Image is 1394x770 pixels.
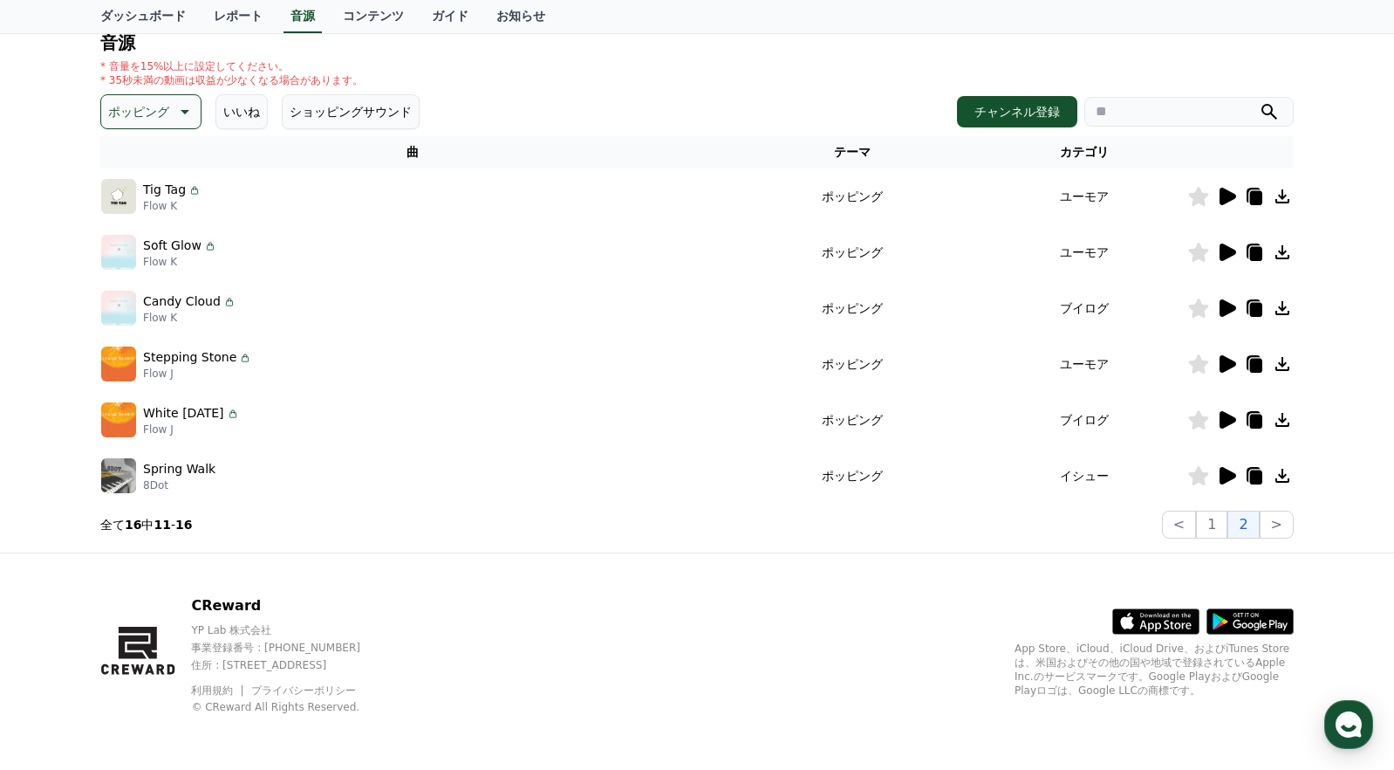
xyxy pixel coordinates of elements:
p: © CReward All Rights Reserved. [191,700,394,714]
p: Flow K [143,311,236,325]
strong: 16 [175,518,192,532]
td: ポッピング [724,224,981,280]
button: > [1260,511,1294,539]
a: Settings [225,553,335,597]
p: Flow K [143,255,217,269]
img: music [101,402,136,437]
p: 8Dot [143,478,215,492]
p: Candy Cloud [143,292,221,311]
p: 全て 中 - [100,516,193,533]
a: 利用規約 [191,684,246,697]
h4: 音源 [100,33,1294,52]
span: Messages [145,581,196,595]
p: ポッピング [108,100,169,124]
a: プライバシーポリシー [251,684,356,697]
p: Soft Glow [143,237,202,255]
img: music [101,347,136,382]
button: チャンネル登録 [957,96,1077,127]
td: イシュー [981,448,1187,504]
p: * 35秒未満の動画は収益が少なくなる場合があります。 [100,73,363,87]
td: ユーモア [981,168,1187,224]
p: White [DATE] [143,404,224,423]
td: ポッピング [724,448,981,504]
p: 住所 : [STREET_ADDRESS] [191,658,394,672]
button: 1 [1196,511,1227,539]
button: いいね [215,94,268,129]
td: ポッピング [724,168,981,224]
img: music [101,179,136,214]
td: ブイログ [981,280,1187,336]
img: music [101,458,136,493]
button: 2 [1227,511,1259,539]
button: < [1162,511,1196,539]
button: ポッピング [100,94,202,129]
td: ポッピング [724,392,981,448]
p: 事業登録番号 : [PHONE_NUMBER] [191,641,394,655]
td: ブイログ [981,392,1187,448]
p: CReward [191,595,394,616]
th: カテゴリ [981,136,1187,168]
p: Stepping Stone [143,348,236,367]
button: ショッピングサウンド [282,94,420,129]
p: Flow J [143,367,252,381]
p: App Store、iCloud、iCloud Drive、およびiTunes Storeは、米国およびその他の国や地域で登録されているApple Inc.のサービスマークです。Google P... [1015,642,1294,698]
p: Flow J [143,423,240,437]
th: 曲 [100,136,724,168]
img: music [101,291,136,326]
span: Home [44,580,75,594]
strong: 11 [154,518,170,532]
strong: 16 [125,518,141,532]
td: ユーモア [981,224,1187,280]
p: Flow K [143,199,202,213]
td: ユーモア [981,336,1187,392]
p: Tig Tag [143,181,186,199]
p: Spring Walk [143,460,215,478]
th: テーマ [724,136,981,168]
p: YP Lab 株式会社 [191,623,394,637]
a: Home [5,553,115,597]
img: music [101,235,136,270]
p: * 音量を15%以上に設定してください。 [100,59,363,73]
a: Messages [115,553,225,597]
span: Settings [258,580,301,594]
td: ポッピング [724,336,981,392]
td: ポッピング [724,280,981,336]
